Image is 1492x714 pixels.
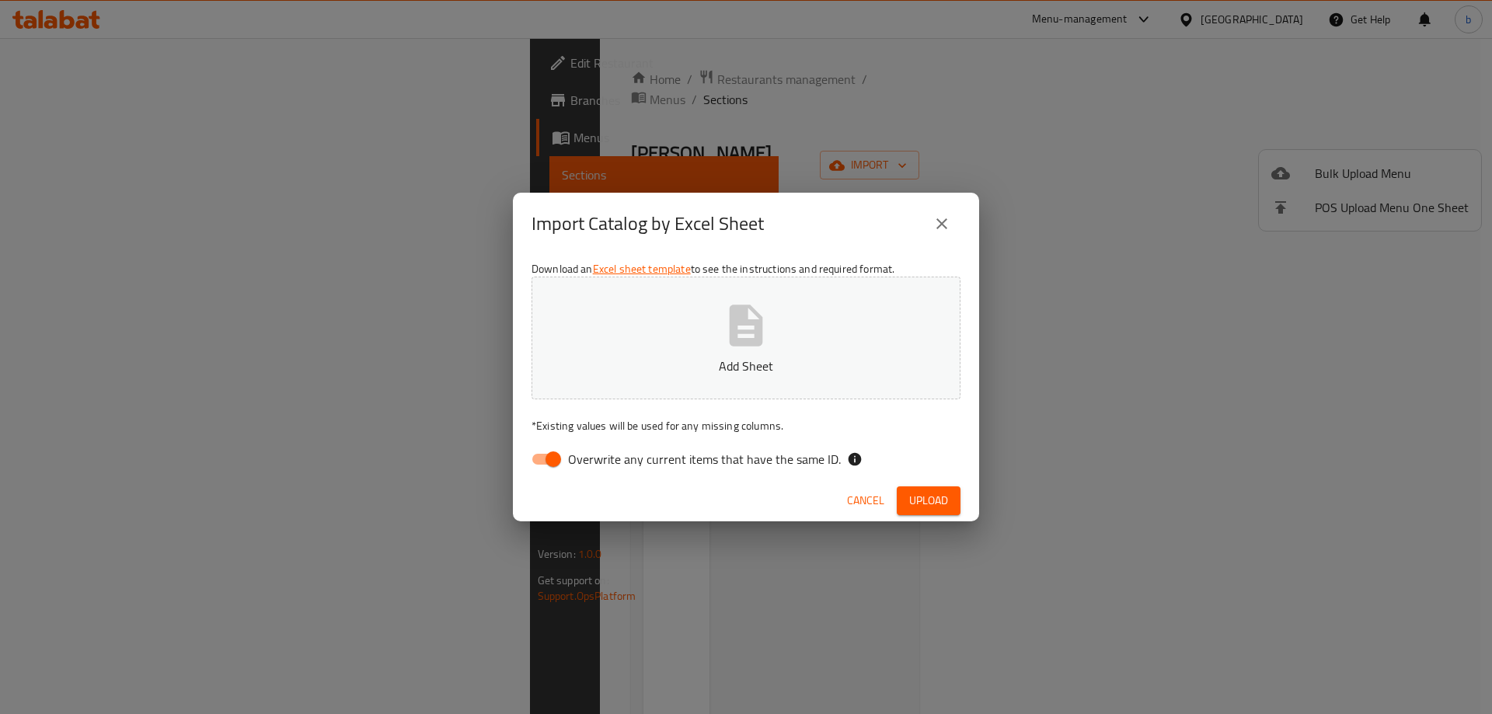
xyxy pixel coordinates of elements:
span: Cancel [847,491,884,510]
p: Add Sheet [556,357,936,375]
div: Download an to see the instructions and required format. [513,255,979,480]
button: Add Sheet [532,277,960,399]
span: Overwrite any current items that have the same ID. [568,450,841,468]
button: Upload [897,486,960,515]
button: Cancel [841,486,891,515]
p: Existing values will be used for any missing columns. [532,418,960,434]
h2: Import Catalog by Excel Sheet [532,211,764,236]
span: Upload [909,491,948,510]
button: close [923,205,960,242]
svg: If the overwrite option isn't selected, then the items that match an existing ID will be ignored ... [847,451,863,467]
a: Excel sheet template [593,259,691,279]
